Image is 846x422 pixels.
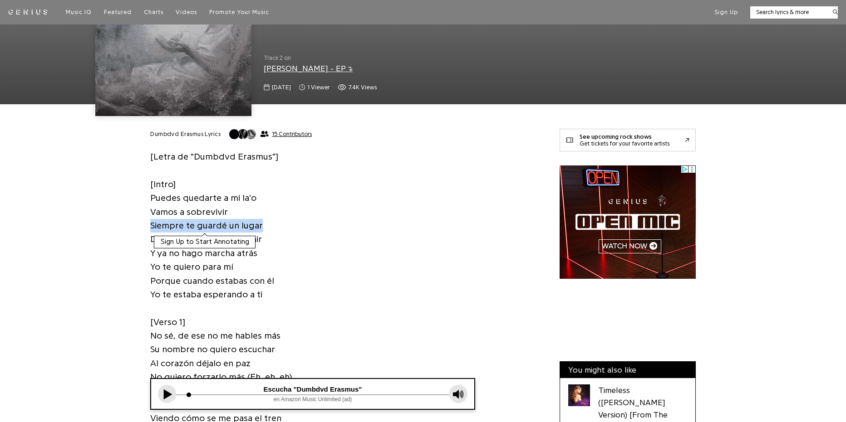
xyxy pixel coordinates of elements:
iframe: Tonefuse player [151,379,474,409]
div: You might also like [560,362,695,378]
input: Search lyrics & more [750,8,827,17]
div: Get tickets for your favorite artists [580,140,669,147]
a: Music IQ [66,8,92,16]
iframe: Advertisement [560,165,696,279]
a: See upcoming rock showsGet tickets for your favorite artists [560,129,696,151]
button: Sign Up to Start Annotating [154,236,256,248]
span: Charts [144,9,163,15]
span: 1 viewer [307,83,330,92]
div: See upcoming rock shows [580,133,669,140]
span: [DATE] [272,83,291,92]
a: [PERSON_NAME] - EP [264,64,353,73]
button: Sign Up [714,8,738,16]
a: Promote Your Music [209,8,269,16]
span: 7.4K views [349,83,377,92]
button: 15 Contributors [229,129,312,140]
a: Videos [176,8,197,16]
span: Promote Your Music [209,9,269,15]
span: Track 2 on [264,53,547,63]
span: Music IQ [66,9,92,15]
h2: Dumbdvd Erasmus Lyrics [150,130,221,138]
span: 15 Contributors [272,131,312,138]
span: Featured [104,9,132,15]
span: 7,440 views [338,83,377,92]
a: Featured [104,8,132,16]
span: 1 viewer [299,83,330,92]
span: Videos [176,9,197,15]
a: Charts [144,8,163,16]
